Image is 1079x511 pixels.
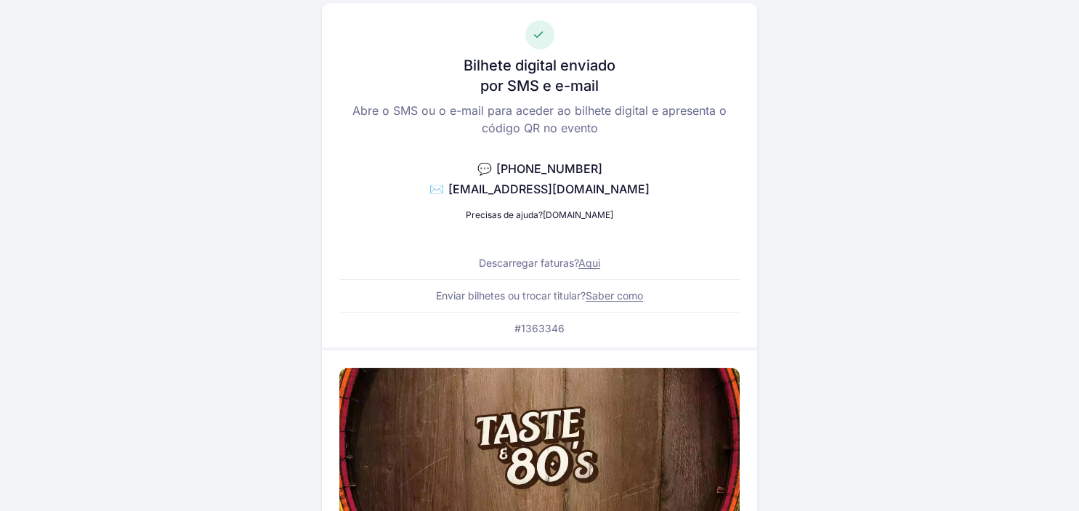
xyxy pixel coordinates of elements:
[466,209,543,220] span: Precisas de ajuda?
[479,256,600,270] p: Descarregar faturas?
[429,182,444,196] span: ✉️
[448,182,650,196] span: [EMAIL_ADDRESS][DOMAIN_NAME]
[586,289,643,302] a: Saber como
[436,289,643,303] p: Enviar bilhetes ou trocar titular?
[514,321,565,336] p: #1363346
[578,257,600,269] a: Aqui
[464,55,615,76] h3: Bilhete digital enviado
[339,102,740,137] p: Abre o SMS ou o e-mail para aceder ao bilhete digital e apresenta o código QR no evento
[496,161,602,176] span: [PHONE_NUMBER]
[477,161,492,176] span: 💬
[543,209,613,220] a: [DOMAIN_NAME]
[480,76,599,96] h3: por SMS e e-mail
